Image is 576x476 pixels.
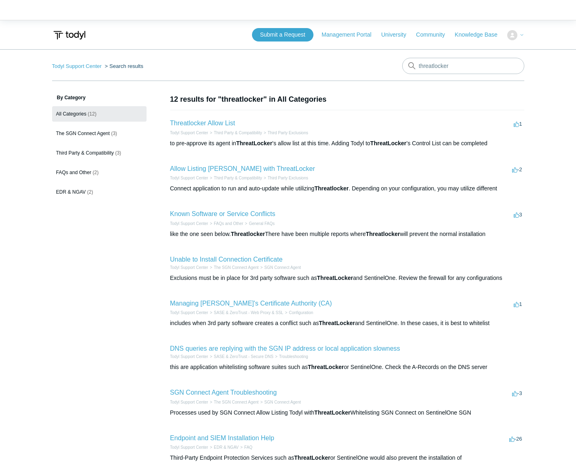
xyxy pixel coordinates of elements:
span: (2) [87,189,93,195]
li: Troubleshooting [274,354,308,360]
a: EDR & NGAV (2) [52,184,147,200]
li: SGN Connect Agent [258,399,301,405]
input: Search [402,58,524,74]
a: SASE & ZeroTrust - Secure DNS [214,354,273,359]
a: SGN Connect Agent Troubleshooting [170,389,277,396]
a: Community [416,31,453,39]
li: Configuration [283,310,313,316]
li: EDR & NGAV [208,444,239,450]
a: Management Portal [322,31,379,39]
a: All Categories (12) [52,106,147,122]
li: Third Party & Compatibility [208,130,262,136]
li: Todyl Support Center [170,354,208,360]
a: The SGN Connect Agent [214,400,258,404]
div: Third-Party Endpoint Protection Services such as or SentinelOne would also prevent the installati... [170,454,524,462]
a: Third Party Exclusions [268,131,308,135]
a: Todyl Support Center [170,131,208,135]
li: Search results [103,63,143,69]
a: FAQs and Other [214,221,243,226]
h1: 12 results for "threatlocker" in All Categories [170,94,524,105]
em: ThreatLocker [294,454,331,461]
h3: By Category [52,94,147,101]
a: Todyl Support Center [52,63,102,69]
li: Todyl Support Center [170,264,208,271]
a: Troubleshooting [279,354,308,359]
em: ThreatLocker [236,140,272,146]
a: General FAQs [249,221,274,226]
span: 3 [514,212,522,218]
li: Third Party Exclusions [262,130,308,136]
a: The SGN Connect Agent (3) [52,126,147,141]
li: General FAQs [243,221,275,227]
li: The SGN Connect Agent [208,264,258,271]
div: Processes used by SGN Connect Allow Listing Todyl with Whitelisting SGN Connect on SentinelOne SGN [170,408,524,417]
li: SGN Connect Agent [258,264,301,271]
span: All Categories [56,111,87,117]
div: Exclusions must be in place for 3rd party software such as and SentinelOne. Review the firewall f... [170,274,524,282]
a: Third Party & Compatibility [214,131,262,135]
span: (2) [93,170,99,175]
a: DNS queries are replying with the SGN IP address or local application slowness [170,345,400,352]
a: Todyl Support Center [170,265,208,270]
span: -2 [512,166,522,172]
span: (3) [111,131,117,136]
div: like the one seen below. There have been multiple reports where will prevent the normal installation [170,230,524,238]
span: FAQs and Other [56,170,92,175]
span: (12) [88,111,96,117]
li: SASE & ZeroTrust - Secure DNS [208,354,273,360]
span: The SGN Connect Agent [56,131,110,136]
span: EDR & NGAV [56,189,86,195]
li: Todyl Support Center [52,63,103,69]
a: FAQ [244,445,252,450]
em: Threatlocker [366,231,400,237]
span: -26 [509,436,522,442]
div: to pre-approve its agent in ’s allow list at this time. Adding Todyl to ’s Control List can be co... [170,139,524,148]
span: -3 [512,390,522,396]
a: Managing [PERSON_NAME]'s Certificate Authority (CA) [170,300,332,307]
a: Todyl Support Center [170,176,208,180]
em: ThreatLocker [319,320,355,326]
div: this are application whitelisting software suites such as or SentinelOne. Check the A-Records on ... [170,363,524,371]
a: Todyl Support Center [170,354,208,359]
span: 1 [514,121,522,127]
a: Todyl Support Center [170,400,208,404]
li: Todyl Support Center [170,175,208,181]
a: Todyl Support Center [170,445,208,450]
div: Connect application to run and auto-update while utilizing . Depending on your configuration, you... [170,184,524,193]
li: Third Party Exclusions [262,175,308,181]
em: Threatlocker [231,231,265,237]
a: Configuration [289,310,313,315]
a: Third Party & Compatibility [214,176,262,180]
a: Third Party Exclusions [268,176,308,180]
em: ThreatLocker [314,409,350,416]
li: FAQs and Other [208,221,243,227]
li: Todyl Support Center [170,221,208,227]
span: Third Party & Compatibility [56,150,114,156]
em: ThreatLocker [308,364,344,370]
span: 1 [514,301,522,307]
li: FAQ [239,444,252,450]
a: The SGN Connect Agent [214,265,258,270]
a: Submit a Request [252,28,313,41]
a: Todyl Support Center [170,310,208,315]
a: University [381,31,414,39]
a: SGN Connect Agent [264,400,301,404]
em: Threatlocker [314,185,348,192]
li: The SGN Connect Agent [208,399,258,405]
li: Todyl Support Center [170,399,208,405]
span: (3) [115,150,121,156]
a: Third Party & Compatibility (3) [52,145,147,161]
li: Todyl Support Center [170,130,208,136]
div: includes when 3rd party software creates a conflict such as and SentinelOne. In these cases, it i... [170,319,524,328]
a: Known Software or Service Conflicts [170,210,276,217]
img: Todyl Support Center Help Center home page [52,28,87,43]
a: Knowledge Base [455,31,506,39]
a: Endpoint and SIEM Installation Help [170,435,274,441]
em: ThreatLocker [370,140,407,146]
em: ThreatLocker [317,275,353,281]
a: SASE & ZeroTrust - Web Proxy & SSL [214,310,283,315]
li: SASE & ZeroTrust - Web Proxy & SSL [208,310,283,316]
a: SGN Connect Agent [264,265,301,270]
a: Unable to Install Connection Certificate [170,256,283,263]
a: Todyl Support Center [170,221,208,226]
